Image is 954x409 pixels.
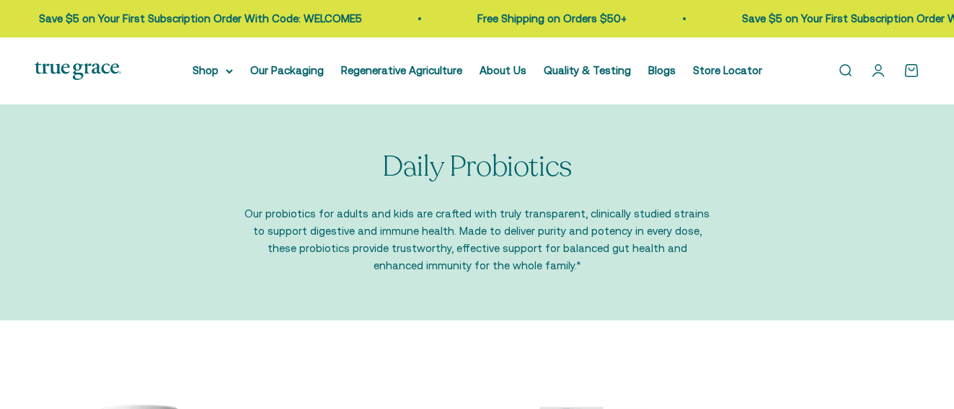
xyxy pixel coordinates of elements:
[250,64,324,76] a: Our Packaging
[693,64,762,76] a: Store Locator
[37,10,361,27] p: Save $5 on Your First Subscription Order With Code: WELCOME5
[648,64,676,76] a: Blogs
[341,64,462,76] a: Regenerative Agriculture
[382,150,572,182] p: Daily Probiotics
[193,62,233,79] summary: Shop
[480,64,526,76] a: About Us
[544,64,631,76] a: Quality & Testing
[476,12,625,24] a: Free Shipping on Orders $50+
